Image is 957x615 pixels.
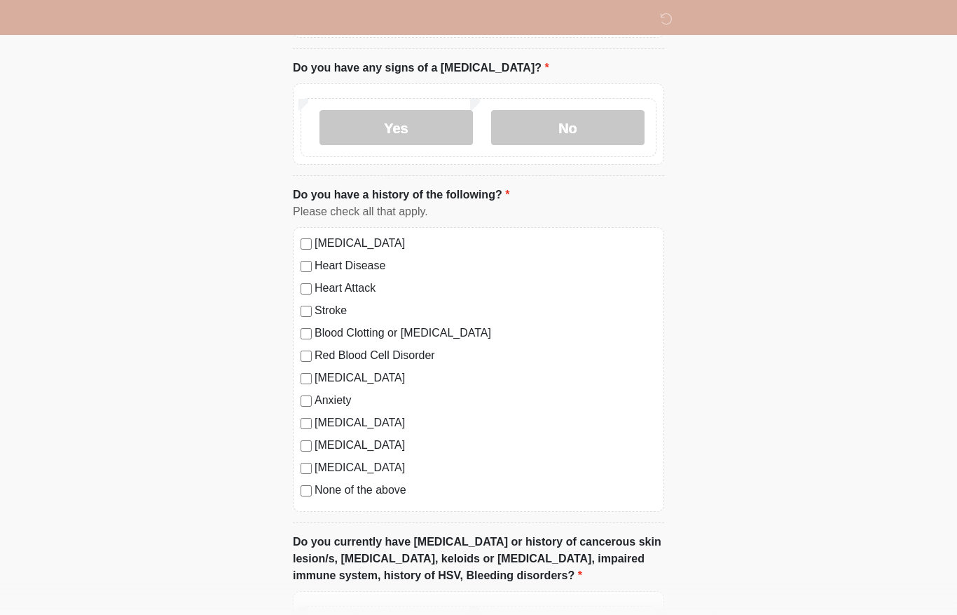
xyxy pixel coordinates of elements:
input: Anxiety [301,396,312,407]
label: Blood Clotting or [MEDICAL_DATA] [315,325,656,342]
input: Blood Clotting or [MEDICAL_DATA] [301,328,312,339]
label: Yes [319,110,473,145]
label: Anxiety [315,392,656,409]
div: Please check all that apply. [293,203,664,220]
label: [MEDICAL_DATA] [315,459,656,476]
input: Red Blood Cell Disorder [301,351,312,362]
label: [MEDICAL_DATA] [315,414,656,431]
input: Stroke [301,306,312,317]
label: Heart Disease [315,257,656,274]
label: [MEDICAL_DATA] [315,370,656,386]
input: [MEDICAL_DATA] [301,373,312,384]
input: None of the above [301,485,312,496]
label: [MEDICAL_DATA] [315,235,656,252]
label: Do you have any signs of a [MEDICAL_DATA]? [293,60,549,76]
input: [MEDICAL_DATA] [301,463,312,474]
input: [MEDICAL_DATA] [301,238,312,250]
label: No [491,110,645,145]
label: Do you have a history of the following? [293,187,509,203]
label: [MEDICAL_DATA] [315,437,656,454]
input: Heart Attack [301,283,312,295]
input: [MEDICAL_DATA] [301,418,312,429]
label: None of the above [315,482,656,499]
label: Do you currently have [MEDICAL_DATA] or history of cancerous skin lesion/s, [MEDICAL_DATA], keloi... [293,534,664,584]
label: Red Blood Cell Disorder [315,347,656,364]
input: [MEDICAL_DATA] [301,440,312,452]
img: DM Studio Logo [279,11,297,28]
label: Heart Attack [315,280,656,297]
input: Heart Disease [301,261,312,272]
label: Stroke [315,302,656,319]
